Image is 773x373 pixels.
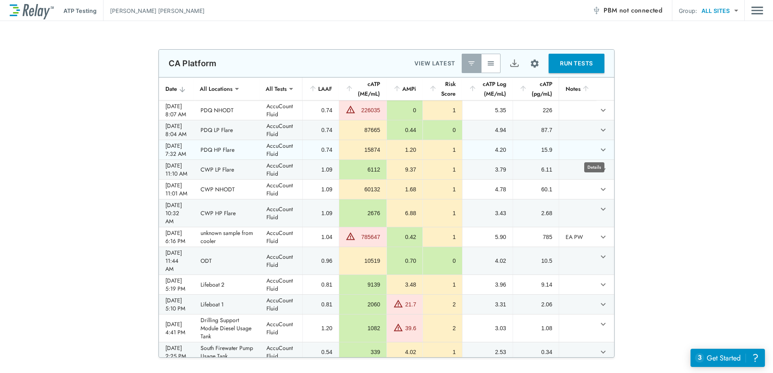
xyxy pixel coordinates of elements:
[165,296,188,312] div: [DATE] 5:10 PM
[469,281,506,289] div: 3.96
[194,247,260,275] td: ODT
[429,166,456,174] div: 1
[596,202,610,216] button: expand row
[429,324,456,332] div: 2
[679,6,697,15] p: Group:
[596,298,610,311] button: expand row
[194,81,238,97] div: All Locations
[260,247,302,275] td: AccuCount Fluid
[309,126,332,134] div: 0.74
[469,126,506,134] div: 4.94
[260,314,302,342] td: AccuCount Fluid
[346,257,380,265] div: 10519
[309,300,332,308] div: 0.81
[309,324,332,332] div: 1.20
[346,146,380,154] div: 15874
[596,103,610,117] button: expand row
[194,180,260,199] td: CWP NHODT
[110,6,205,15] p: [PERSON_NAME] [PERSON_NAME]
[165,161,188,178] div: [DATE] 11:10 AM
[469,348,506,356] div: 2.53
[345,79,380,98] div: cATP (ME/mL)
[309,257,332,265] div: 0.96
[346,300,380,308] div: 2060
[520,209,552,217] div: 2.68
[469,324,506,332] div: 3.03
[194,120,260,140] td: PDQ LP Flare
[393,299,403,308] img: Warning
[194,314,260,342] td: Drilling Support Module Diesel Usage Tank
[469,185,506,193] div: 4.78
[469,233,506,241] div: 5.90
[520,300,552,308] div: 2.06
[524,53,545,74] button: Site setup
[520,146,552,154] div: 15.9
[405,300,416,308] div: 21.7
[194,101,260,120] td: PDQ NHODT
[619,6,662,15] span: not connected
[566,84,590,94] div: Notes
[165,249,188,273] div: [DATE] 11:44 AM
[530,59,540,69] img: Settings Icon
[596,143,610,157] button: expand row
[393,185,416,193] div: 1.68
[165,181,188,197] div: [DATE] 11:01 AM
[393,257,416,265] div: 0.70
[260,227,302,247] td: AccuCount Fluid
[357,106,380,114] div: 226035
[309,166,332,174] div: 1.09
[63,6,97,15] p: ATP Testing
[429,185,456,193] div: 1
[260,342,302,362] td: AccuCount Fluid
[309,106,332,114] div: 0.74
[194,227,260,247] td: unknown sample from cooler
[260,180,302,199] td: AccuCount Fluid
[309,146,332,154] div: 0.74
[520,233,552,241] div: 785
[194,275,260,294] td: Lifeboat 2
[194,140,260,159] td: PDQ HP Flare
[549,54,604,73] button: RUN TESTS
[429,300,456,308] div: 2
[346,105,355,114] img: Warning
[469,166,506,174] div: 3.79
[260,160,302,179] td: AccuCount Fluid
[405,324,416,332] div: 39.6
[346,185,380,193] div: 60132
[429,281,456,289] div: 1
[393,323,403,332] img: Warning
[194,199,260,227] td: CWP HP Flare
[260,275,302,294] td: AccuCount Fluid
[260,295,302,314] td: AccuCount Fluid
[165,201,188,225] div: [DATE] 10:32 AM
[346,348,380,356] div: 339
[429,146,456,154] div: 1
[393,233,416,241] div: 0.42
[520,185,552,193] div: 60.1
[429,106,456,114] div: 1
[393,126,416,134] div: 0.44
[429,126,456,134] div: 0
[469,79,506,98] div: cATP Log (ME/mL)
[165,102,188,118] div: [DATE] 8:07 AM
[519,79,552,98] div: cATP (pg/mL)
[469,257,506,265] div: 4.02
[520,281,552,289] div: 9.14
[309,233,332,241] div: 1.04
[596,250,610,264] button: expand row
[260,81,292,97] div: All Tests
[520,348,552,356] div: 0.34
[596,345,610,359] button: expand row
[309,209,332,217] div: 1.09
[596,317,610,331] button: expand row
[584,162,604,172] div: Details
[309,84,332,94] div: LAAF
[194,342,260,362] td: South Firewater Pump Usage Tank
[751,3,763,18] img: Drawer Icon
[520,257,552,265] div: 10.5
[346,209,380,217] div: 2676
[165,142,188,158] div: [DATE] 7:32 AM
[429,257,456,265] div: 0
